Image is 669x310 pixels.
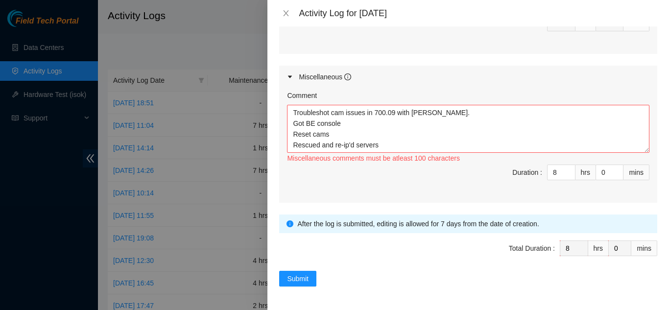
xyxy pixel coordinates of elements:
[287,273,309,284] span: Submit
[287,105,649,153] textarea: Comment
[512,167,542,178] div: Duration :
[287,90,317,101] label: Comment
[344,73,351,80] span: info-circle
[287,153,649,164] div: Miscellaneous comments must be atleast 100 characters
[297,218,650,229] div: After the log is submitted, editing is allowed for 7 days from the date of creation.
[282,9,290,17] span: close
[631,240,657,256] div: mins
[299,8,657,19] div: Activity Log for [DATE]
[279,66,657,88] div: Miscellaneous info-circle
[588,240,609,256] div: hrs
[279,9,293,18] button: Close
[509,243,555,254] div: Total Duration :
[279,271,316,286] button: Submit
[299,72,351,82] div: Miscellaneous
[287,220,293,227] span: info-circle
[623,165,649,180] div: mins
[287,74,293,80] span: caret-right
[575,165,596,180] div: hrs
